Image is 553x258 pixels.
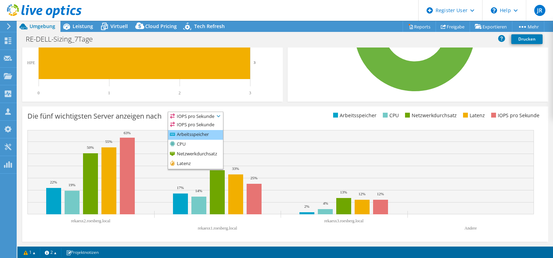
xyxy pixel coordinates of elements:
[331,112,377,119] li: Arbeitsspeicher
[403,21,436,32] a: Reports
[489,112,539,119] li: IOPS pro Sekunde
[168,120,223,130] li: IOPS pro Sekunde
[198,226,237,231] text: rekaesx1.roesberg.local
[511,34,543,44] a: Drucken
[177,186,184,190] text: 17%
[436,21,470,32] a: Freigabe
[304,204,309,208] text: 2%
[145,23,177,29] span: Cloud Pricing
[168,159,223,169] li: Latenz
[381,112,399,119] li: CPU
[377,192,384,196] text: 12%
[108,91,110,95] text: 1
[168,130,223,140] li: Arbeitsspeicher
[250,176,257,180] text: 25%
[403,112,457,119] li: Netzwerkdurchsatz
[461,112,485,119] li: Latenz
[110,23,128,29] span: Virtuell
[249,91,251,95] text: 3
[491,7,497,14] svg: \n
[30,23,55,29] span: Umgebung
[23,35,104,43] h1: RE-DELL-Sizing_7Tage
[512,21,544,32] a: Mehr
[19,248,40,257] a: 1
[61,248,104,257] a: Projektnotizen
[194,23,225,29] span: Tech Refresh
[195,189,202,193] text: 14%
[73,23,93,29] span: Leistung
[27,60,35,65] text: HPE
[50,180,57,184] text: 22%
[168,149,223,159] li: Netzwerkdurchsatz
[179,91,181,95] text: 2
[68,183,75,187] text: 19%
[534,5,545,16] span: JR
[324,218,364,223] text: rekaesx3.roesberg.local
[470,21,512,32] a: Exportieren
[38,91,40,95] text: 0
[124,131,131,135] text: 63%
[323,201,328,205] text: 4%
[254,60,256,64] text: 3
[464,226,477,231] text: Andere
[358,192,365,196] text: 12%
[87,145,94,149] text: 50%
[71,218,110,223] text: rekaesx2.roesberg.local
[232,166,239,171] text: 33%
[168,140,223,149] li: CPU
[340,190,347,194] text: 13%
[168,112,223,120] span: IOPS pro Sekunde
[105,139,112,144] text: 55%
[40,248,61,257] a: 2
